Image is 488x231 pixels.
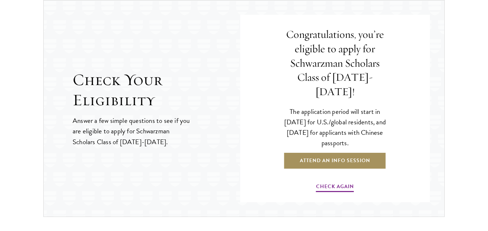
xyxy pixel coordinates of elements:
[284,152,386,169] a: Attend an Info Session
[280,106,390,148] p: The application period will start in [DATE] for U.S./global residents, and [DATE] for applicants ...
[73,70,240,110] h2: Check Your Eligibility
[73,115,191,147] p: Answer a few simple questions to see if you are eligible to apply for Schwarzman Scholars Class o...
[316,182,354,193] a: Check Again
[280,27,390,99] h4: Congratulations, you’re eligible to apply for Schwarzman Scholars Class of [DATE]-[DATE]!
